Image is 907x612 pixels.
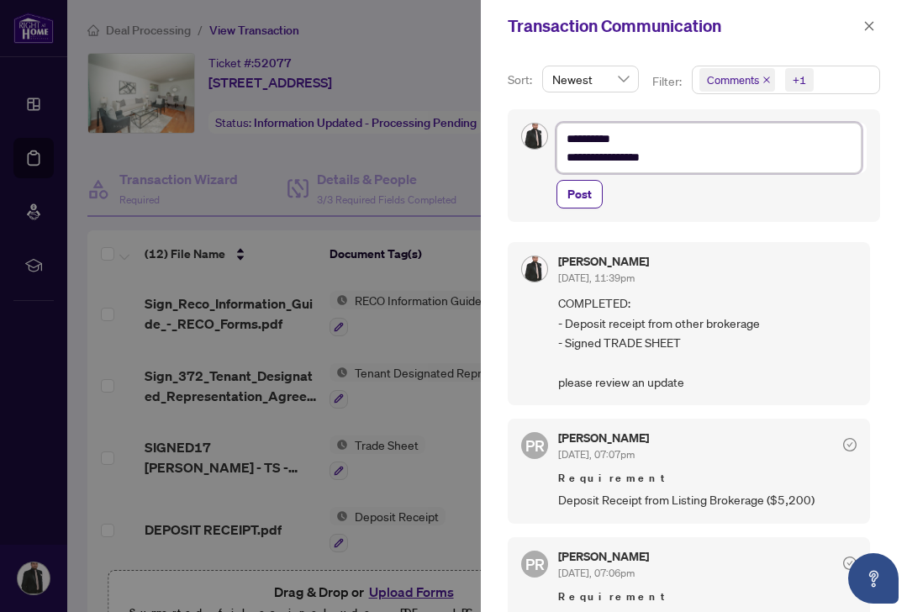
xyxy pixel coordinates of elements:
[558,256,649,267] h5: [PERSON_NAME]
[863,20,875,32] span: close
[793,71,806,88] div: +1
[508,13,858,39] div: Transaction Communication
[508,71,535,89] p: Sort:
[762,76,771,84] span: close
[558,551,649,562] h5: [PERSON_NAME]
[558,567,635,579] span: [DATE], 07:06pm
[558,448,635,461] span: [DATE], 07:07pm
[707,71,759,88] span: Comments
[556,180,603,208] button: Post
[525,552,545,576] span: PR
[843,557,857,570] span: check-circle
[558,588,857,605] span: Requirement
[522,124,547,149] img: Profile Icon
[652,72,684,91] p: Filter:
[567,181,592,208] span: Post
[522,256,547,282] img: Profile Icon
[848,553,899,604] button: Open asap
[699,68,775,92] span: Comments
[558,432,649,444] h5: [PERSON_NAME]
[525,434,545,457] span: PR
[558,470,857,487] span: Requirement
[552,66,629,92] span: Newest
[843,438,857,451] span: check-circle
[558,272,635,284] span: [DATE], 11:39pm
[558,490,857,509] span: Deposit Receipt from Listing Brokerage ($5,200)
[558,293,857,392] span: COMPLETED: - Deposit receipt from other brokerage - Signed TRADE SHEET please review an update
